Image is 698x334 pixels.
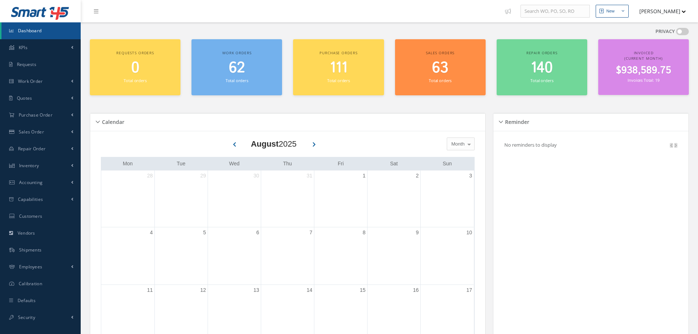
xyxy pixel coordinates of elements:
button: [PERSON_NAME] [632,4,686,18]
span: Requests orders [116,50,154,55]
a: August 10, 2025 [465,227,474,238]
div: 2025 [251,138,297,150]
span: (Current Month) [624,56,663,61]
td: August 9, 2025 [367,227,420,285]
span: Security [18,314,35,320]
span: Month [450,140,465,148]
div: New [606,8,615,14]
button: New [596,5,629,18]
span: Accounting [19,179,43,186]
a: August 14, 2025 [305,285,314,296]
td: August 8, 2025 [314,227,367,285]
a: Repair orders 140 Total orders [497,39,587,95]
span: Shipments [19,247,42,253]
a: Wednesday [227,159,241,168]
span: Inventory [19,162,39,169]
a: August 8, 2025 [361,227,367,238]
span: Requests [17,61,36,67]
td: August 3, 2025 [420,170,474,227]
a: August 7, 2025 [308,227,314,238]
a: August 17, 2025 [465,285,474,296]
td: August 4, 2025 [101,227,154,285]
label: PRIVACY [655,28,675,35]
span: Dashboard [18,27,42,34]
td: August 10, 2025 [420,227,474,285]
a: August 13, 2025 [252,285,261,296]
span: 140 [531,58,553,78]
a: August 6, 2025 [255,227,261,238]
a: Sunday [441,159,453,168]
td: August 1, 2025 [314,170,367,227]
a: July 31, 2025 [305,170,314,181]
a: Dashboard [1,22,81,39]
small: Total orders [530,78,553,83]
span: 111 [330,58,347,78]
a: August 4, 2025 [149,227,154,238]
a: August 1, 2025 [361,170,367,181]
span: Invoiced [634,50,654,55]
small: Total orders [226,78,248,83]
h5: Calendar [100,117,124,125]
td: July 29, 2025 [154,170,208,227]
span: Repair orders [526,50,558,55]
span: Sales Order [19,129,44,135]
small: Total orders [327,78,350,83]
a: Saturday [389,159,399,168]
input: Search WO, PO, SO, RO [520,5,590,18]
span: Calibration [19,280,42,287]
a: Purchase orders 111 Total orders [293,39,384,95]
span: $938,589.75 [616,63,671,78]
a: August 16, 2025 [412,285,420,296]
a: Sales orders 63 Total orders [395,39,486,95]
span: KPIs [19,44,28,51]
h5: Reminder [503,117,529,125]
a: August 11, 2025 [146,285,154,296]
span: Purchase Order [19,112,52,118]
span: Defaults [18,297,36,304]
td: July 31, 2025 [261,170,314,227]
td: August 5, 2025 [154,227,208,285]
small: Invoices Total: 19 [628,77,659,83]
span: Capabilities [18,196,43,202]
a: Work orders 62 Total orders [191,39,282,95]
a: August 9, 2025 [414,227,420,238]
span: Work orders [222,50,251,55]
a: Thursday [282,159,293,168]
td: August 6, 2025 [208,227,261,285]
span: 62 [229,58,245,78]
a: August 3, 2025 [468,170,474,181]
a: August 5, 2025 [202,227,208,238]
td: August 7, 2025 [261,227,314,285]
a: July 29, 2025 [199,170,208,181]
a: August 15, 2025 [358,285,367,296]
span: Work Order [18,78,43,84]
span: Quotes [17,95,32,101]
span: 63 [432,58,448,78]
span: Purchase orders [319,50,357,55]
span: Sales orders [426,50,454,55]
span: Vendors [18,230,35,236]
a: Tuesday [175,159,187,168]
a: Monday [121,159,134,168]
a: August 2, 2025 [414,170,420,181]
small: Total orders [124,78,146,83]
p: No reminders to display [504,142,557,148]
a: July 28, 2025 [146,170,154,181]
a: Invoiced (Current Month) $938,589.75 Invoices Total: 19 [598,39,689,95]
a: Requests orders 0 Total orders [90,39,180,95]
b: August [251,139,279,148]
span: 0 [131,58,139,78]
small: Total orders [429,78,452,83]
span: Repair Order [18,146,46,152]
td: July 30, 2025 [208,170,261,227]
span: Employees [19,264,43,270]
a: August 12, 2025 [199,285,208,296]
td: August 2, 2025 [367,170,420,227]
a: July 30, 2025 [252,170,261,181]
a: Friday [336,159,345,168]
td: July 28, 2025 [101,170,154,227]
span: Customers [19,213,43,219]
